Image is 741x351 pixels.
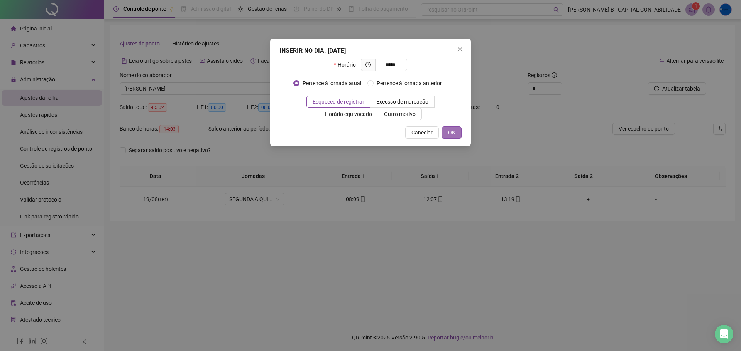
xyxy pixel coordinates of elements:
span: Excesso de marcação [376,99,428,105]
label: Horário [334,59,360,71]
div: Open Intercom Messenger [715,325,733,343]
button: Cancelar [405,126,439,139]
button: Close [454,43,466,55]
button: OK [442,126,462,139]
div: INSERIR NO DIA : [DATE] [279,46,462,55]
span: Outro motivo [384,111,416,117]
span: Pertence à jornada atual [299,79,364,87]
span: Cancelar [411,128,433,137]
span: OK [448,128,455,137]
span: clock-circle [365,62,371,67]
span: Pertence à jornada anterior [374,79,445,87]
span: Esqueceu de registrar [313,99,364,105]
span: close [457,46,463,52]
span: Horário equivocado [325,111,372,117]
